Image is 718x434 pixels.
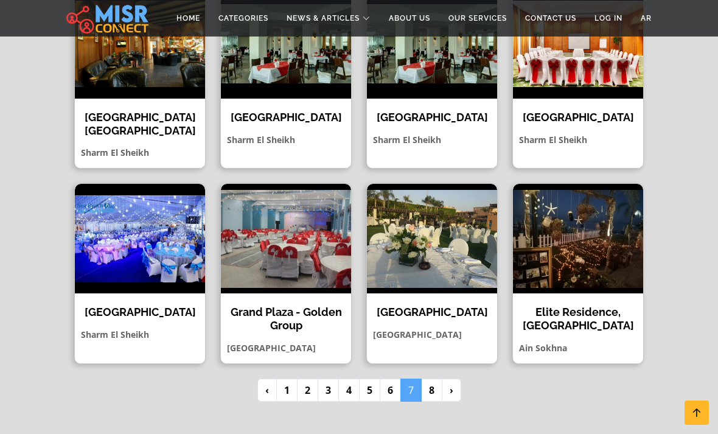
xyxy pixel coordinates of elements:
a: Home [167,7,209,30]
a: Sky Executive Resort [GEOGRAPHIC_DATA] [GEOGRAPHIC_DATA] [359,183,505,363]
a: 2 [297,379,318,402]
a: 8 [421,379,442,402]
p: Sharm El Sheikh [513,133,643,146]
h4: Grand Plaza - Golden Group [230,306,342,332]
a: 5 [359,379,380,402]
p: Sharm El Sheikh [221,133,351,146]
a: Log in [585,7,632,30]
a: « Previous [257,379,277,402]
h4: [GEOGRAPHIC_DATA] [230,111,342,124]
span: News & Articles [287,13,360,24]
img: Grand Plaza - Golden Group [221,184,351,293]
a: Elite Residence, Ain Sokhna Elite Residence, [GEOGRAPHIC_DATA] Ain Sokhna [505,183,651,363]
p: [GEOGRAPHIC_DATA] [367,328,497,341]
h4: [GEOGRAPHIC_DATA] [376,306,488,319]
img: Sky Executive Resort [367,184,497,293]
h4: [GEOGRAPHIC_DATA] [GEOGRAPHIC_DATA] [84,111,196,137]
a: Sea Beach Aqua Park Resort [GEOGRAPHIC_DATA] Sharm El Sheikh [67,183,213,363]
a: AR [632,7,661,30]
p: Sharm El Sheikh [75,146,205,159]
a: 4 [338,379,360,402]
img: Elite Residence, Ain Sokhna [513,184,643,293]
img: Sea Beach Aqua Park Resort [75,184,205,293]
a: Our Services [439,7,516,30]
span: 7 [400,379,422,402]
a: Grand Plaza - Golden Group Grand Plaza - Golden Group [GEOGRAPHIC_DATA] [213,183,359,363]
a: Contact Us [516,7,585,30]
p: Sharm El Sheikh [75,328,205,341]
a: News & Articles [277,7,380,30]
h4: [GEOGRAPHIC_DATA] [522,111,634,124]
img: main.misr_connect [66,3,148,33]
h4: Elite Residence, [GEOGRAPHIC_DATA] [522,306,634,332]
a: Next » [442,379,461,402]
p: Sharm El Sheikh [367,133,497,146]
a: 3 [318,379,339,402]
a: About Us [380,7,439,30]
h4: [GEOGRAPHIC_DATA] [84,306,196,319]
p: Ain Sokhna [513,341,643,354]
a: 1 [276,379,298,402]
h4: [GEOGRAPHIC_DATA] [376,111,488,124]
a: Categories [209,7,277,30]
p: [GEOGRAPHIC_DATA] [221,341,351,354]
a: 6 [380,379,401,402]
